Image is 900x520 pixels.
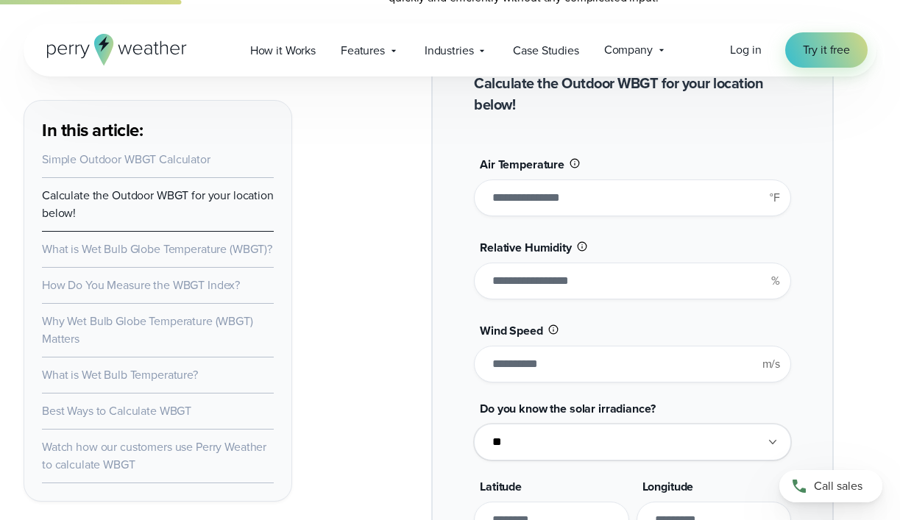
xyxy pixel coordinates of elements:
a: What is Wet Bulb Globe Temperature (WBGT)? [42,241,272,257]
span: Do you know the solar irradiance? [480,400,655,417]
span: Wind Speed [480,322,543,339]
a: Try it free [785,32,868,68]
a: Calculate the Outdoor WBGT for your location below! [42,187,274,221]
span: Log in [730,41,761,58]
a: Simple Outdoor WBGT Calculator [42,151,210,168]
a: How it Works [238,35,328,65]
span: Industries [425,42,474,60]
a: Watch how our customers use Perry Weather to calculate WBGT [42,438,266,473]
a: Case Studies [500,35,591,65]
h2: Calculate the Outdoor WBGT for your location below! [474,73,791,115]
span: Call sales [814,477,862,495]
span: Company [604,41,653,59]
span: Longitude [642,478,694,495]
a: Call sales [779,470,882,502]
span: Features [341,42,385,60]
a: Why Wet Bulb Globe Temperature (WBGT) Matters [42,313,253,347]
span: Air Temperature [480,156,564,173]
a: What is Wet Bulb Temperature? [42,366,198,383]
a: Best Ways to Calculate WBGT [42,402,191,419]
h3: In this article: [42,118,274,142]
a: How Do You Measure the WBGT Index? [42,277,240,293]
span: How it Works [250,42,316,60]
span: Try it free [803,41,850,59]
span: Case Studies [513,42,578,60]
a: Log in [730,41,761,59]
span: Relative Humidity [480,239,572,256]
span: Latitude [480,478,522,495]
